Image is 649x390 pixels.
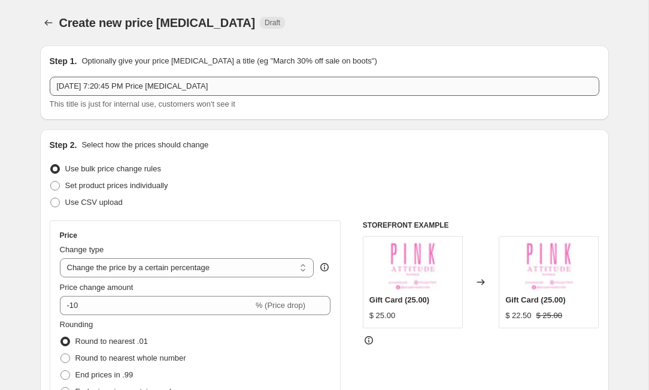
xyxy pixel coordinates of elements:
input: -15 [60,296,253,315]
button: Price change jobs [40,14,57,31]
p: Optionally give your price [MEDICAL_DATA] a title (eg "March 30% off sale on boots") [81,55,377,67]
span: This title is just for internal use, customers won't see it [50,99,235,108]
div: $ 22.50 [505,310,531,322]
span: End prices in .99 [75,370,134,379]
div: help [319,261,330,273]
span: % (Price drop) [256,301,305,310]
h3: Price [60,231,77,240]
span: Draft [265,18,280,28]
strike: $ 25.00 [536,310,562,322]
h6: STOREFRONT EXAMPLE [363,220,599,230]
span: Gift Card (25.00) [505,295,565,304]
div: $ 25.00 [369,310,395,322]
span: Gift Card (25.00) [369,295,429,304]
span: Set product prices individually [65,181,168,190]
h2: Step 2. [50,139,77,151]
img: IMG_8783_80x.jpg [525,243,573,291]
h2: Step 1. [50,55,77,67]
p: Select how the prices should change [81,139,208,151]
span: Create new price [MEDICAL_DATA] [59,16,256,29]
span: Use CSV upload [65,198,123,207]
span: Use bulk price change rules [65,164,161,173]
span: Round to nearest .01 [75,337,148,346]
span: Change type [60,245,104,254]
span: Round to nearest whole number [75,353,186,362]
img: IMG_8783_80x.jpg [389,243,436,291]
input: 30% off holiday sale [50,77,599,96]
span: Price change amount [60,283,134,292]
span: Rounding [60,320,93,329]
